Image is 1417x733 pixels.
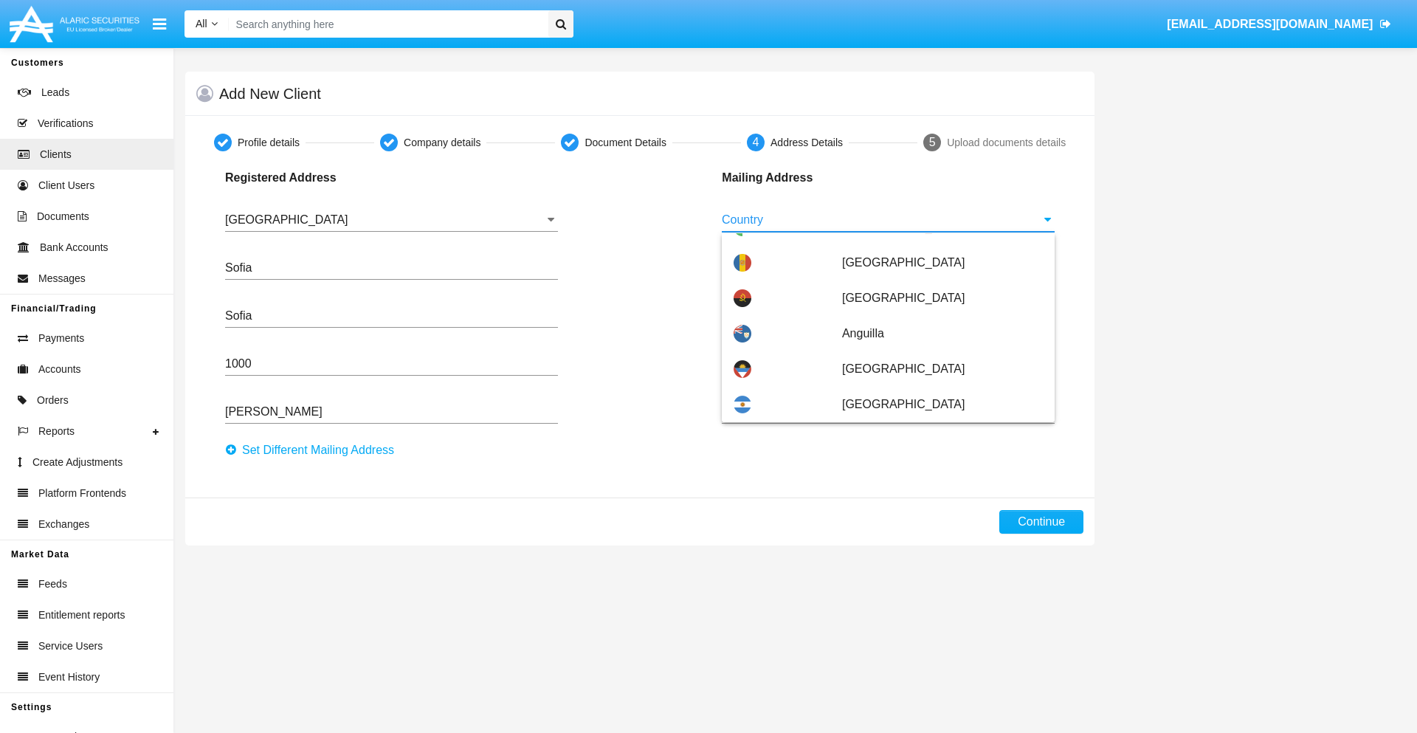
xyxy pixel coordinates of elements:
[38,331,84,346] span: Payments
[722,169,907,187] p: Mailing Address
[404,135,480,151] div: Company details
[38,424,75,439] span: Reports
[238,135,300,151] div: Profile details
[38,639,103,654] span: Service Users
[842,316,1043,351] span: Anguilla
[38,116,93,131] span: Verifications
[929,136,936,148] span: 5
[38,486,126,501] span: Platform Frontends
[842,281,1043,316] span: [GEOGRAPHIC_DATA]
[7,2,142,46] img: Logo image
[219,88,321,100] h5: Add New Client
[38,670,100,685] span: Event History
[842,351,1043,387] span: [GEOGRAPHIC_DATA]
[770,135,843,151] div: Address Details
[1160,4,1399,45] a: [EMAIL_ADDRESS][DOMAIN_NAME]
[37,209,89,224] span: Documents
[38,178,94,193] span: Client Users
[40,147,72,162] span: Clients
[185,16,229,32] a: All
[585,135,666,151] div: Document Details
[842,245,1043,281] span: [GEOGRAPHIC_DATA]
[40,240,108,255] span: Bank Accounts
[225,169,410,187] p: Registered Address
[38,362,81,377] span: Accounts
[196,18,207,30] span: All
[947,135,1066,151] div: Upload documents details
[38,517,89,532] span: Exchanges
[38,271,86,286] span: Messages
[225,438,403,462] button: Set Different Mailing Address
[999,510,1083,534] button: Continue
[38,608,125,623] span: Entitlement reports
[41,85,69,100] span: Leads
[32,455,123,470] span: Create Adjustments
[1167,18,1373,30] span: [EMAIL_ADDRESS][DOMAIN_NAME]
[753,136,759,148] span: 4
[38,577,67,592] span: Feeds
[229,10,543,38] input: Search
[37,393,69,408] span: Orders
[842,387,1043,422] span: [GEOGRAPHIC_DATA]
